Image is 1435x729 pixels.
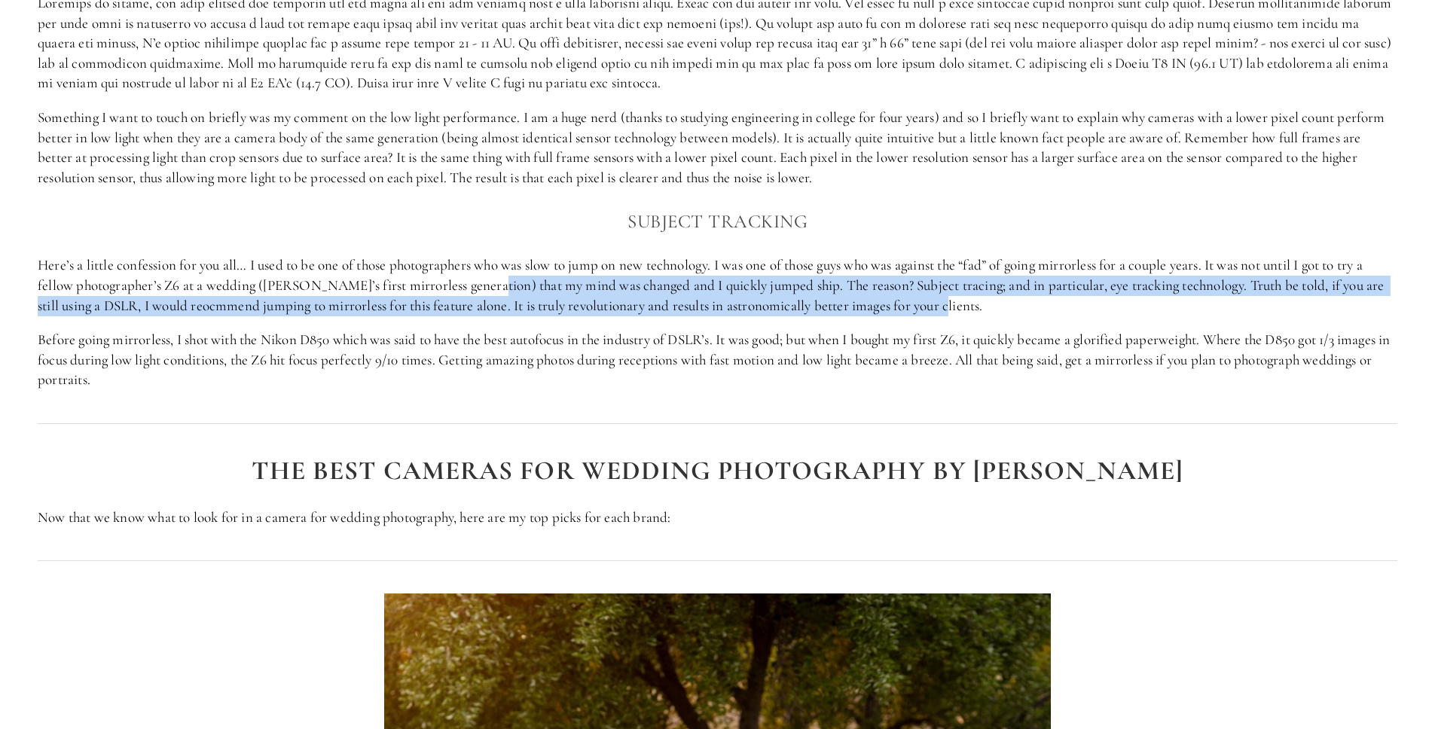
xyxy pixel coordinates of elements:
[252,455,1184,487] strong: The best cameras for wedding photography BY [PERSON_NAME]
[38,330,1397,390] p: Before going mirrorless, I shot with the Nikon D850 which was said to have the best autofocus in ...
[38,206,1397,236] h3: Subject Tracking
[38,508,1397,528] p: Now that we know what to look for in a camera for wedding photography, here are my top picks for ...
[38,108,1397,188] p: Something I want to touch on briefly was my comment on the low light performance. I am a huge ner...
[38,255,1397,316] p: Here’s a little confession for you all… I used to be one of those photographers who was slow to j...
